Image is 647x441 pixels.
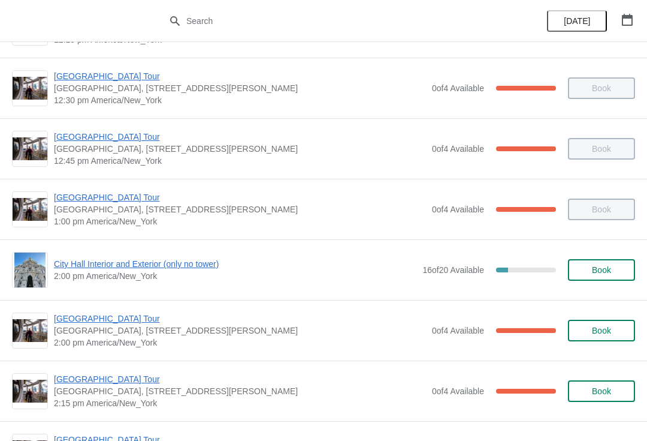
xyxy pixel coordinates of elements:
span: [GEOGRAPHIC_DATA] Tour [54,131,426,143]
span: 2:15 pm America/New_York [54,397,426,409]
img: City Hall Tower Tour | City Hall Visitor Center, 1400 John F Kennedy Boulevard Suite 121, Philade... [13,198,47,221]
span: Book [592,326,611,335]
span: 1:00 pm America/New_York [54,215,426,227]
span: [GEOGRAPHIC_DATA] Tour [54,191,426,203]
img: City Hall Tower Tour | City Hall Visitor Center, 1400 John F Kennedy Boulevard Suite 121, Philade... [13,319,47,343]
img: City Hall Tower Tour | City Hall Visitor Center, 1400 John F Kennedy Boulevard Suite 121, Philade... [13,380,47,403]
span: [GEOGRAPHIC_DATA], [STREET_ADDRESS][PERSON_NAME] [54,82,426,94]
span: [GEOGRAPHIC_DATA], [STREET_ADDRESS][PERSON_NAME] [54,385,426,397]
button: [DATE] [547,10,607,32]
img: City Hall Tower Tour | City Hall Visitor Center, 1400 John F Kennedy Boulevard Suite 121, Philade... [13,77,47,100]
span: 12:30 pm America/New_York [54,94,426,106]
button: Book [568,320,635,341]
span: 2:00 pm America/New_York [54,270,416,282]
button: Book [568,380,635,402]
span: City Hall Interior and Exterior (only no tower) [54,258,416,270]
span: [DATE] [564,16,590,26]
span: 0 of 4 Available [432,326,484,335]
span: 2:00 pm America/New_York [54,337,426,349]
span: 16 of 20 Available [422,265,484,275]
span: [GEOGRAPHIC_DATA] Tour [54,70,426,82]
span: 0 of 4 Available [432,205,484,214]
img: City Hall Interior and Exterior (only no tower) | | 2:00 pm America/New_York [14,253,46,287]
span: Book [592,265,611,275]
span: [GEOGRAPHIC_DATA], [STREET_ADDRESS][PERSON_NAME] [54,203,426,215]
span: 0 of 4 Available [432,386,484,396]
span: 12:45 pm America/New_York [54,155,426,167]
button: Book [568,259,635,281]
img: City Hall Tower Tour | City Hall Visitor Center, 1400 John F Kennedy Boulevard Suite 121, Philade... [13,137,47,161]
span: [GEOGRAPHIC_DATA] Tour [54,313,426,325]
input: Search [186,10,485,32]
span: Book [592,386,611,396]
span: [GEOGRAPHIC_DATA], [STREET_ADDRESS][PERSON_NAME] [54,143,426,155]
span: [GEOGRAPHIC_DATA], [STREET_ADDRESS][PERSON_NAME] [54,325,426,337]
span: 0 of 4 Available [432,144,484,154]
span: 0 of 4 Available [432,83,484,93]
span: [GEOGRAPHIC_DATA] Tour [54,373,426,385]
